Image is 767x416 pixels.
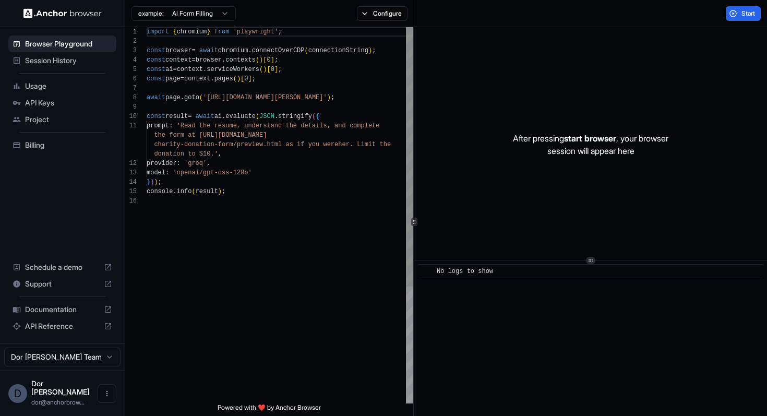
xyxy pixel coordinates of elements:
[188,113,191,120] span: =
[259,113,274,120] span: JSON
[248,75,251,82] span: ]
[147,122,169,129] span: prompt
[252,75,256,82] span: ;
[203,66,207,73] span: .
[225,56,256,64] span: contexts
[312,113,316,120] span: (
[214,75,233,82] span: pages
[222,188,225,195] span: ;
[25,81,112,91] span: Usage
[147,160,177,167] span: provider
[241,75,244,82] span: [
[218,150,222,158] span: ,
[424,266,429,277] span: ​
[256,56,259,64] span: (
[181,75,184,82] span: =
[173,169,251,176] span: 'openai/gpt-oss-120b'
[274,113,278,120] span: .
[8,78,116,94] div: Usage
[25,140,112,150] span: Billing
[165,75,181,82] span: page
[25,262,100,272] span: Schedule a demo
[177,28,207,35] span: chromium
[263,66,267,73] span: )
[147,47,165,54] span: const
[372,47,376,54] span: ;
[147,169,165,176] span: model
[225,113,256,120] span: evaluate
[173,188,176,195] span: .
[331,94,334,101] span: ;
[138,9,164,18] span: example:
[125,102,137,112] div: 9
[147,66,165,73] span: const
[437,268,493,275] span: No logs to show
[154,132,267,139] span: the form at [URL][DOMAIN_NAME]
[259,66,263,73] span: (
[31,379,90,396] span: Dor Dankner
[218,188,222,195] span: )
[8,384,27,403] div: D
[256,113,259,120] span: (
[8,301,116,318] div: Documentation
[8,52,116,69] div: Session History
[125,46,137,55] div: 3
[25,114,112,125] span: Project
[267,56,270,64] span: 0
[125,65,137,74] div: 5
[125,168,137,177] div: 13
[305,47,308,54] span: (
[165,56,191,64] span: context
[25,98,112,108] span: API Keys
[196,113,214,120] span: await
[196,188,218,195] span: result
[147,75,165,82] span: const
[177,188,192,195] span: info
[278,28,282,35] span: ;
[191,47,195,54] span: =
[169,122,173,129] span: :
[25,304,100,315] span: Documentation
[210,75,214,82] span: .
[31,398,85,406] span: dor@anchorbrowser.io
[252,47,305,54] span: connectOverCDP
[8,111,116,128] div: Project
[244,75,248,82] span: 0
[199,47,218,54] span: await
[165,47,191,54] span: browser
[214,113,222,120] span: ai
[150,179,154,186] span: )
[147,179,150,186] span: }
[165,169,169,176] span: :
[125,196,137,206] div: 16
[184,160,207,167] span: 'groq'
[181,94,184,101] span: .
[125,27,137,37] div: 1
[357,6,408,21] button: Configure
[259,56,263,64] span: )
[8,318,116,335] div: API Reference
[125,177,137,187] div: 14
[199,94,203,101] span: (
[222,56,225,64] span: .
[278,66,282,73] span: ;
[207,66,259,73] span: serviceWorkers
[125,93,137,102] div: 8
[125,55,137,65] div: 4
[177,160,181,167] span: :
[184,75,210,82] span: context
[125,37,137,46] div: 2
[207,160,210,167] span: ,
[248,47,251,54] span: .
[267,66,270,73] span: [
[125,187,137,196] div: 15
[173,66,176,73] span: =
[177,66,203,73] span: context
[25,321,100,331] span: API Reference
[196,56,222,64] span: browser
[154,150,218,158] span: donation to $10.'
[98,384,116,403] button: Open menu
[233,28,278,35] span: 'playwright'
[222,113,225,120] span: .
[218,403,321,416] span: Powered with ❤️ by Anchor Browser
